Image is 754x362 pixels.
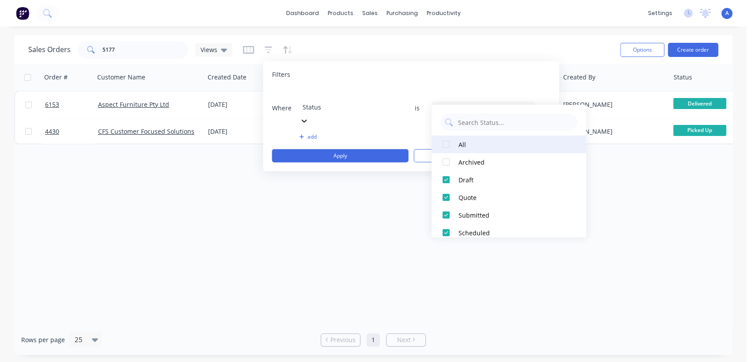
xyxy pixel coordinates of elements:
div: Created Date [208,73,246,82]
a: Previous page [321,336,360,344]
button: Apply [272,149,409,162]
span: Filters [272,70,290,79]
span: Delivered [673,98,726,109]
div: Draft [458,175,565,185]
button: Scheduled [432,224,586,241]
div: purchasing [382,7,422,20]
span: Where [272,103,299,112]
button: Options [620,43,664,57]
a: CFS Customer Focused Solutions [98,127,194,136]
button: Quote [432,189,586,206]
button: Draft [432,171,586,189]
span: 6153 [45,100,59,109]
div: Status [674,73,692,82]
a: Aspect Furniture Pty Ltd [98,100,169,109]
a: Next page [386,336,425,344]
button: add [299,133,403,140]
input: Search Status... [457,113,573,131]
span: Rows per page [21,336,65,344]
div: sales [358,7,382,20]
div: [DATE] [208,127,274,136]
button: Archived [432,153,586,171]
div: All [458,140,565,149]
input: Search... [102,41,189,59]
div: [PERSON_NAME] [563,100,661,109]
div: [DATE] [208,100,274,109]
img: Factory [16,7,29,20]
div: settings [644,7,677,20]
div: Created By [563,73,595,82]
button: Clear [414,149,550,162]
div: Archived [458,158,565,167]
button: Create order [668,43,718,57]
h1: Sales Orders [28,45,71,54]
ul: Pagination [317,333,429,347]
div: Submitted [458,211,565,220]
button: All [432,136,586,153]
span: Picked Up [673,125,726,136]
span: Previous [330,336,356,344]
button: Submitted [432,206,586,224]
div: Quote [458,193,565,202]
div: Customer Name [97,73,145,82]
span: A [725,9,729,17]
div: Status [303,102,375,112]
span: Views [201,45,217,54]
a: dashboard [282,7,323,20]
a: 6153 [45,91,98,118]
div: Scheduled [458,228,565,238]
span: Next [397,336,410,344]
div: [PERSON_NAME] [563,127,661,136]
a: 4430 [45,118,98,145]
div: products [323,7,358,20]
div: 15 Status selected [436,103,516,113]
div: productivity [422,7,465,20]
div: Order # [44,73,68,82]
a: Page 1 is your current page [367,333,380,347]
span: 4430 [45,127,59,136]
